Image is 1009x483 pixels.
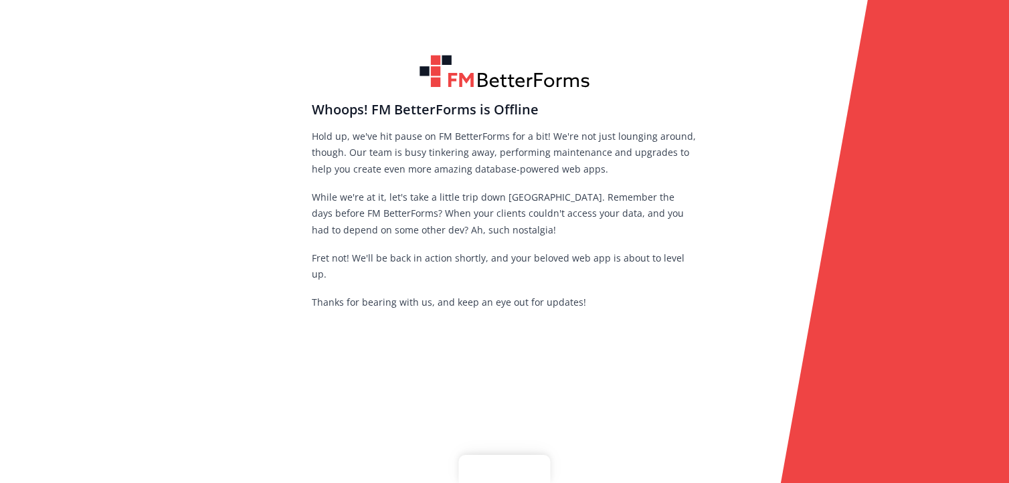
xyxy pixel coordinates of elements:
iframe: Marker.io feedback button [459,455,551,483]
p: While we're at it, let's take a little trip down [GEOGRAPHIC_DATA]. Remember the days before FM B... [312,189,697,239]
p: Hold up, we've hit pause on FM BetterForms for a bit! We're not just lounging around, though. Our... [312,128,697,178]
p: Fret not! We'll be back in action shortly, and your beloved web app is about to level up. [312,250,697,283]
h3: Whoops! FM BetterForms is Offline [312,99,697,120]
p: Thanks for bearing with us, and keep an eye out for updates! [312,294,697,311]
